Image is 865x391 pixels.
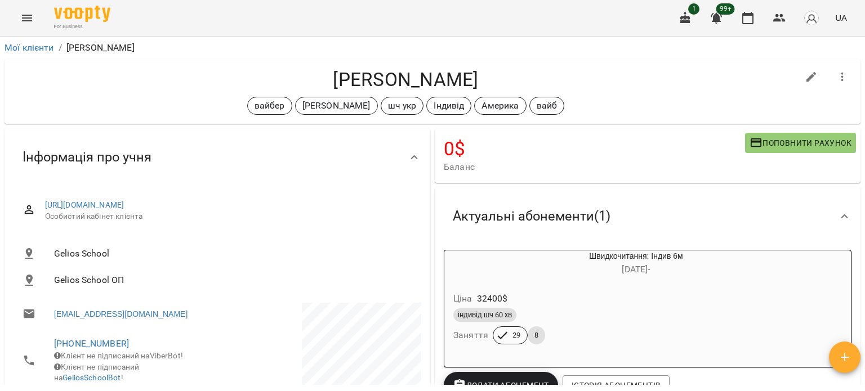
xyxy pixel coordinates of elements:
span: Актуальні абонементи ( 1 ) [453,208,610,225]
span: 1 [688,3,699,15]
span: Поповнити рахунок [750,136,851,150]
button: Швидкочитання: Індив 6м[DATE]- Ціна32400$індивід шч 60 хвЗаняття298 [444,250,774,358]
span: 29 [506,330,527,340]
a: [EMAIL_ADDRESS][DOMAIN_NAME] [54,308,188,320]
p: [PERSON_NAME] [302,99,371,113]
p: Індивід [434,99,464,113]
a: Мої клієнти [5,42,54,53]
span: індивід шч 60 хв [453,310,516,320]
span: Gelios School [54,247,412,260]
span: [DATE] - [622,264,650,275]
button: UA [831,7,851,28]
p: вайбер [255,99,285,113]
p: шч укр [388,99,417,113]
h4: 0 $ [444,137,745,160]
a: GeliosSchoolBot [63,373,121,382]
button: Поповнити рахунок [745,133,856,153]
span: 99+ [716,3,735,15]
span: For Business [54,23,110,30]
h6: Ціна [453,291,472,307]
img: Voopty Logo [54,6,110,22]
div: шч укр [381,97,424,115]
div: [PERSON_NAME] [295,97,378,115]
button: Menu [14,5,41,32]
span: UA [835,12,847,24]
a: [PHONE_NUMBER] [54,338,129,349]
span: Клієнт не підписаний на ViberBot! [54,351,183,360]
div: Інформація про учня [5,128,430,186]
a: [URL][DOMAIN_NAME] [45,200,124,209]
img: avatar_s.png [804,10,819,26]
span: Особистий кабінет клієнта [45,211,412,222]
div: Індивід [426,97,471,115]
nav: breadcrumb [5,41,860,55]
span: Інформація про учня [23,149,151,166]
span: Клієнт не підписаний на ! [54,362,139,383]
p: Америка [481,99,519,113]
h4: [PERSON_NAME] [14,68,798,91]
p: вайб [537,99,558,113]
div: Актуальні абонементи(1) [435,187,860,245]
div: Америка [474,97,526,115]
p: 32400 $ [477,292,508,305]
li: / [59,41,62,55]
span: 8 [528,330,545,340]
div: Швидкочитання: Індив 6м [444,250,498,277]
div: вайбер [247,97,292,115]
h6: Заняття [453,327,488,343]
span: Gelios School ОП [54,273,412,287]
div: вайб [529,97,565,115]
div: Швидкочитання: Індив 6м [498,250,774,277]
span: Баланс [444,160,745,174]
p: [PERSON_NAME] [66,41,135,55]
